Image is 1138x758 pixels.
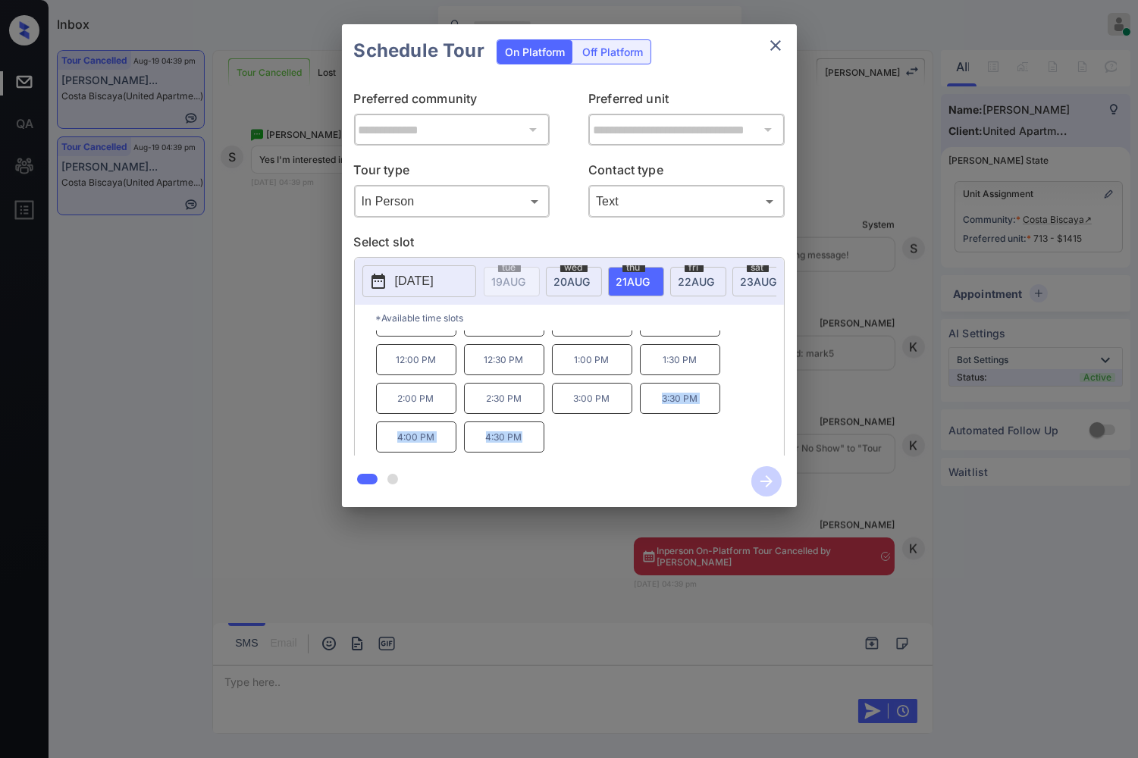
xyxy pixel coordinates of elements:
[376,383,456,414] p: 2:00 PM
[376,421,456,453] p: 4:00 PM
[685,263,704,272] span: fri
[592,189,781,214] div: Text
[552,344,632,375] p: 1:00 PM
[395,272,434,290] p: [DATE]
[376,344,456,375] p: 12:00 PM
[640,383,720,414] p: 3:30 PM
[354,233,785,257] p: Select slot
[670,267,726,296] div: date-select
[464,421,544,453] p: 4:30 PM
[732,267,788,296] div: date-select
[640,344,720,375] p: 1:30 PM
[464,383,544,414] p: 2:30 PM
[588,89,785,114] p: Preferred unit
[742,462,791,501] button: btn-next
[354,89,550,114] p: Preferred community
[616,275,651,288] span: 21 AUG
[622,263,645,272] span: thu
[358,189,547,214] div: In Person
[575,40,651,64] div: Off Platform
[588,161,785,185] p: Contact type
[608,267,664,296] div: date-select
[376,305,784,331] p: *Available time slots
[546,267,602,296] div: date-select
[679,275,715,288] span: 22 AUG
[560,263,588,272] span: wed
[554,275,591,288] span: 20 AUG
[342,24,497,77] h2: Schedule Tour
[552,383,632,414] p: 3:00 PM
[464,344,544,375] p: 12:30 PM
[741,275,777,288] span: 23 AUG
[747,263,769,272] span: sat
[497,40,572,64] div: On Platform
[354,161,550,185] p: Tour type
[362,265,476,297] button: [DATE]
[760,30,791,61] button: close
